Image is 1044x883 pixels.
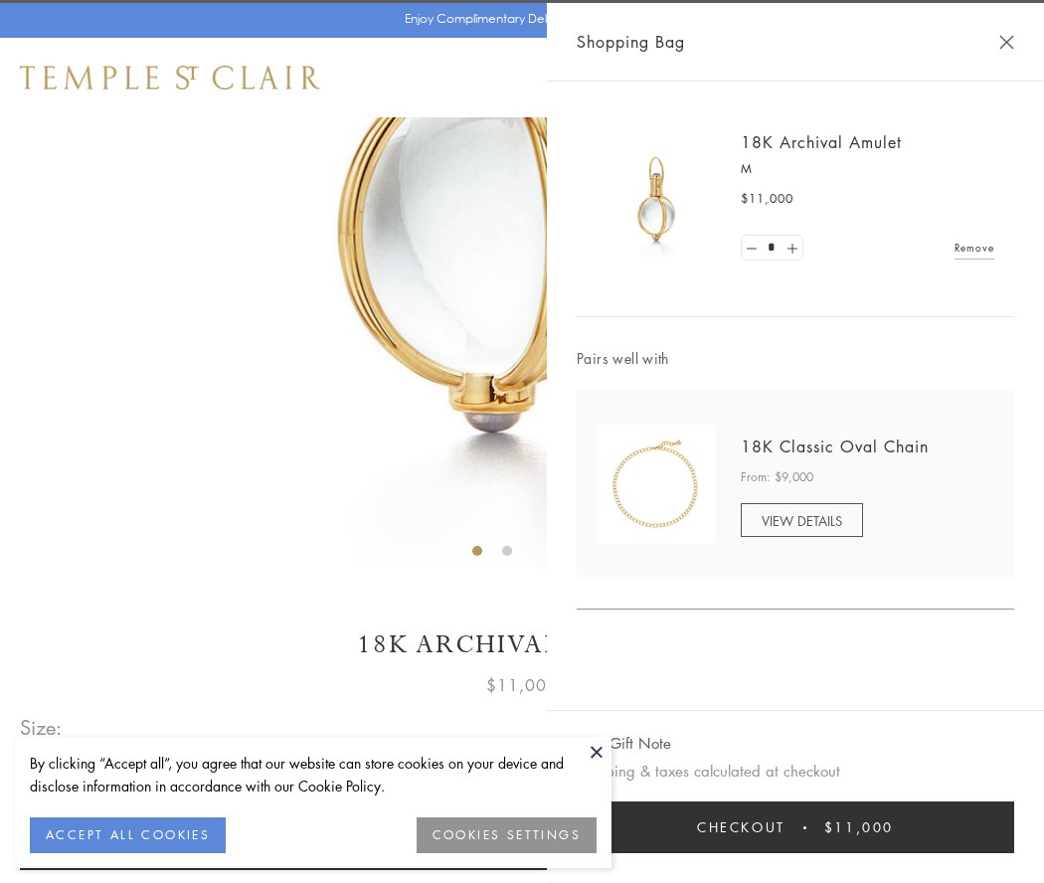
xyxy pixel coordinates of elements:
[955,237,994,259] a: Remove
[486,672,558,698] span: $11,000
[741,503,863,537] a: VIEW DETAILS
[597,425,716,544] img: N88865-OV18
[30,752,597,797] div: By clicking “Accept all”, you agree that our website can store cookies on your device and disclos...
[577,347,1014,370] span: Pairs well with
[20,627,1024,662] h1: 18K Archival Amulet
[824,816,894,838] span: $11,000
[782,236,801,261] a: Set quantity to 2
[405,9,630,29] p: Enjoy Complimentary Delivery & Returns
[741,189,793,209] span: $11,000
[741,436,929,457] a: 18K Classic Oval Chain
[742,236,762,261] a: Set quantity to 0
[577,759,1014,784] p: Shipping & taxes calculated at checkout
[20,66,320,89] img: Temple St. Clair
[741,467,813,487] span: From: $9,000
[697,816,785,838] span: Checkout
[762,511,842,530] span: VIEW DETAILS
[741,131,902,153] a: 18K Archival Amulet
[999,35,1014,50] button: Close Shopping Bag
[597,139,716,259] img: 18K Archival Amulet
[577,801,1014,853] button: Checkout $11,000
[20,711,64,744] span: Size:
[741,159,994,179] p: M
[577,29,685,55] span: Shopping Bag
[30,817,226,853] button: ACCEPT ALL COOKIES
[417,817,597,853] button: COOKIES SETTINGS
[577,731,671,756] button: Add Gift Note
